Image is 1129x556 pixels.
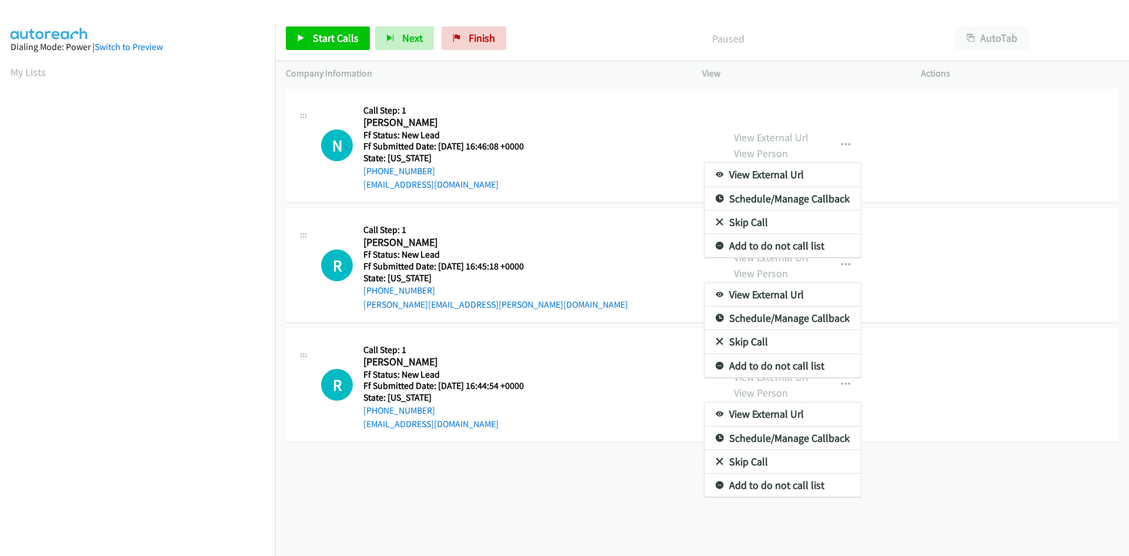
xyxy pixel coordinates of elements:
[704,211,861,234] a: Skip Call
[704,307,861,330] a: Schedule/Manage Callback
[704,234,861,258] a: Add to do not call list
[704,450,861,474] a: Skip Call
[11,40,265,54] div: Dialing Mode: Power |
[704,187,861,211] a: Schedule/Manage Callback
[704,163,861,187] a: View External Url
[704,330,861,354] a: Skip Call
[95,41,163,52] a: Switch to Preview
[11,65,46,79] a: My Lists
[704,283,861,307] a: View External Url
[704,354,861,378] a: Add to do not call list
[704,427,861,450] a: Schedule/Manage Callback
[704,474,861,497] a: Add to do not call list
[704,402,861,426] a: View External Url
